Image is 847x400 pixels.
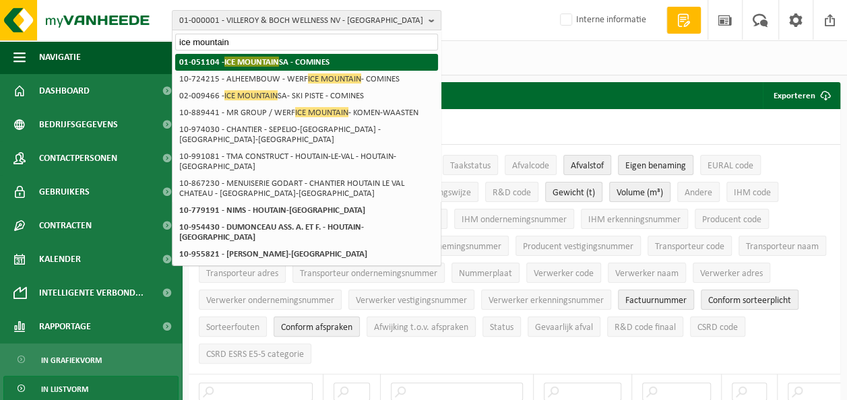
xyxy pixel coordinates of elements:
button: IHM ondernemingsnummerIHM ondernemingsnummer: Activate to sort [454,209,574,229]
button: Gevaarlijk afval : Activate to sort [528,316,600,337]
span: Andere [685,188,712,198]
button: Conform sorteerplicht : Activate to sort [701,290,798,310]
span: EURAL code [708,161,753,171]
button: Eigen benamingEigen benaming: Activate to sort [618,155,693,175]
span: Status [490,323,513,333]
span: Conform afspraken [281,323,352,333]
span: CSRD ESRS E5-5 categorie [206,349,304,360]
li: 02-009466 - SA- SKI PISTE - COMINES [175,88,438,104]
span: Taakstatus [450,161,491,171]
button: IHM codeIHM code: Activate to sort [726,182,778,202]
span: Verwerker adres [700,269,763,279]
button: EURAL codeEURAL code: Activate to sort [700,155,761,175]
span: ICE MOUNTAIN [224,90,278,100]
button: CSRD codeCSRD code: Activate to sort [690,316,745,337]
span: IHM erkenningsnummer [588,215,681,225]
span: Verwerker code [534,269,594,279]
span: Gewicht (t) [553,188,595,198]
button: Transporteur naamTransporteur naam: Activate to sort [739,236,826,256]
span: 01-000001 - VILLEROY & BOCH WELLNESS NV - [GEOGRAPHIC_DATA] [179,11,423,31]
span: Verwerker erkenningsnummer [489,296,604,306]
button: Transporteur adresTransporteur adres: Activate to sort [199,263,286,283]
span: Navigatie [39,40,81,74]
li: 10-867230 - MENUISERIE GODART - CHANTIER HOUTAIN LE VAL CHATEAU - [GEOGRAPHIC_DATA]-[GEOGRAPHIC_D... [175,175,438,202]
button: StatusStatus: Activate to sort [482,316,521,337]
button: 01-000001 - VILLEROY & BOCH WELLNESS NV - [GEOGRAPHIC_DATA] [172,10,441,30]
li: 10-974030 - CHANTIER - SEPELIO-[GEOGRAPHIC_DATA] - [GEOGRAPHIC_DATA]-[GEOGRAPHIC_DATA] [175,121,438,148]
li: 10-724215 - ALHEEMBOUW - WERF - COMINES [175,71,438,88]
strong: 01-051104 - SA - COMINES [179,57,330,67]
span: Verwerker vestigingsnummer [356,296,467,306]
button: AfvalcodeAfvalcode: Activate to sort [505,155,557,175]
span: R&D code [493,188,531,198]
span: Transporteur naam [746,242,819,252]
li: 10-991081 - TMA CONSTRUCT - HOUTAIN-LE-VAL - HOUTAIN-[GEOGRAPHIC_DATA] [175,148,438,175]
span: Transporteur adres [206,269,278,279]
span: Eigen benaming [625,161,686,171]
button: Volume (m³)Volume (m³): Activate to sort [609,182,670,202]
span: Contracten [39,209,92,242]
button: Producent codeProducent code: Activate to sort [695,209,769,229]
span: Gevaarlijk afval [535,323,593,333]
button: Afwijking t.o.v. afsprakenAfwijking t.o.v. afspraken: Activate to sort [367,316,476,337]
span: Producent vestigingsnummer [523,242,633,252]
span: Afvalstof [571,161,604,171]
button: Transporteur ondernemingsnummerTransporteur ondernemingsnummer : Activate to sort [292,263,445,283]
button: IHM erkenningsnummerIHM erkenningsnummer: Activate to sort [581,209,688,229]
span: Transporteur code [655,242,724,252]
button: TaakstatusTaakstatus: Activate to sort [443,155,498,175]
button: NummerplaatNummerplaat: Activate to sort [451,263,520,283]
strong: 10-954430 - DUMONCEAU ASS. A. ET F. - HOUTAIN-[GEOGRAPHIC_DATA] [179,223,364,242]
span: Sorteerfouten [206,323,259,333]
span: In grafiekvorm [41,347,102,373]
button: R&D codeR&amp;D code: Activate to sort [485,182,538,202]
span: ICE MOUNTAIN [295,107,348,117]
strong: 10-779191 - NIMS - HOUTAIN-[GEOGRAPHIC_DATA] [179,206,365,215]
button: CSRD ESRS E5-5 categorieCSRD ESRS E5-5 categorie: Activate to sort [199,343,311,364]
button: Transporteur codeTransporteur code: Activate to sort [648,236,732,256]
input: Zoeken naar gekoppelde vestigingen [175,34,438,51]
strong: 10-955821 - [PERSON_NAME]-[GEOGRAPHIC_DATA] [179,250,367,259]
span: CSRD code [697,323,738,333]
span: Producent code [702,215,761,225]
span: ICE MOUNTAIN [224,57,279,67]
button: Verwerker naamVerwerker naam: Activate to sort [608,263,686,283]
span: Nummerplaat [459,269,512,279]
button: FactuurnummerFactuurnummer: Activate to sort [618,290,694,310]
span: Conform sorteerplicht [708,296,791,306]
span: Dashboard [39,74,90,108]
button: AfvalstofAfvalstof: Activate to sort [563,155,611,175]
span: Contactpersonen [39,141,117,175]
span: R&D code finaal [615,323,676,333]
span: IHM code [734,188,771,198]
button: AndereAndere: Activate to sort [677,182,720,202]
span: Afvalcode [512,161,549,171]
button: Producent vestigingsnummerProducent vestigingsnummer: Activate to sort [515,236,641,256]
button: Exporteren [763,82,839,109]
button: SorteerfoutenSorteerfouten: Activate to sort [199,316,267,337]
span: Kalender [39,242,81,276]
button: Verwerker vestigingsnummerVerwerker vestigingsnummer: Activate to sort [348,290,474,310]
span: IHM ondernemingsnummer [462,215,567,225]
span: Intelligente verbond... [39,276,144,310]
a: In grafiekvorm [3,347,179,372]
span: Bedrijfsgegevens [39,108,118,141]
span: Verwerker naam [615,269,679,279]
span: ICE MOUNTAIN [308,73,361,84]
li: 10-889441 - MR GROUP / WERF - KOMEN-WAASTEN [175,104,438,121]
span: Factuurnummer [625,296,687,306]
button: Verwerker ondernemingsnummerVerwerker ondernemingsnummer: Activate to sort [199,290,342,310]
button: Conform afspraken : Activate to sort [274,316,360,337]
span: Transporteur ondernemingsnummer [300,269,437,279]
button: Verwerker codeVerwerker code: Activate to sort [526,263,601,283]
span: Afwijking t.o.v. afspraken [374,323,468,333]
button: Verwerker adresVerwerker adres: Activate to sort [693,263,770,283]
span: Rapportage [39,310,91,343]
button: R&D code finaalR&amp;D code finaal: Activate to sort [607,316,683,337]
label: Interne informatie [557,10,646,30]
span: Gebruikers [39,175,90,209]
button: Gewicht (t)Gewicht (t): Activate to sort [545,182,602,202]
button: Verwerker erkenningsnummerVerwerker erkenningsnummer: Activate to sort [481,290,611,310]
span: Volume (m³) [617,188,663,198]
span: Verwerker ondernemingsnummer [206,296,334,306]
